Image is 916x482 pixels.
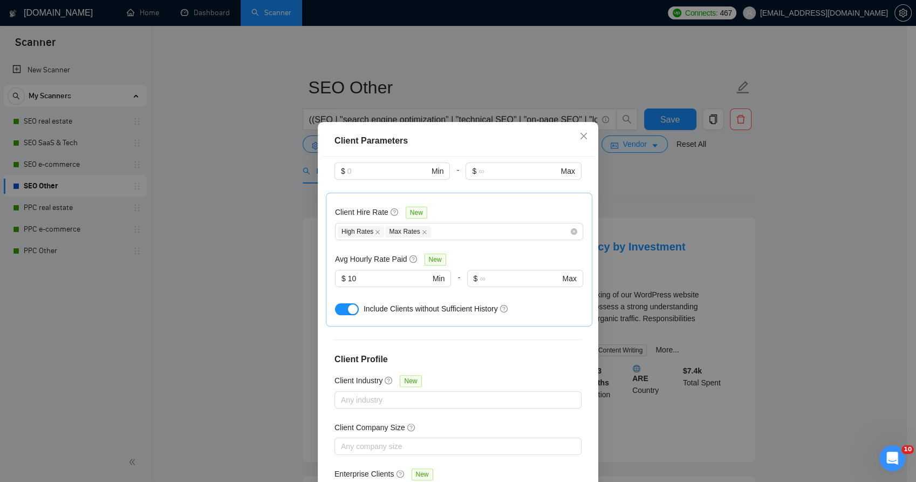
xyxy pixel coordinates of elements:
[364,304,498,313] span: Include Clients without Sufficient History
[341,273,346,284] span: $
[480,273,560,284] input: ∞
[334,375,382,386] h5: Client Industry
[451,270,467,300] div: -
[500,304,509,313] span: question-circle
[432,165,444,177] span: Min
[385,376,393,385] span: question-circle
[406,207,427,219] span: New
[450,162,466,193] div: -
[335,253,407,265] h5: Avg Hourly Rate Paid
[478,165,558,177] input: ∞
[348,273,430,284] input: 0
[901,445,914,454] span: 10
[409,255,418,263] span: question-circle
[407,423,416,432] span: question-circle
[433,273,445,284] span: Min
[425,254,446,266] span: New
[375,229,380,235] span: close
[563,273,577,284] span: Max
[334,468,394,480] h5: Enterprise Clients
[422,229,427,235] span: close
[347,165,429,177] input: 0
[334,422,405,433] h5: Client Company Size
[335,206,388,218] h5: Client Hire Rate
[334,353,582,366] h4: Client Profile
[412,469,433,480] span: New
[474,273,478,284] span: $
[561,165,575,177] span: Max
[385,226,430,237] span: Max Rates
[571,228,577,235] span: close-circle
[338,226,384,237] span: High Rates
[400,375,421,387] span: New
[579,132,588,140] span: close
[341,165,345,177] span: $
[472,165,476,177] span: $
[879,445,905,471] iframe: Intercom live chat
[569,122,598,151] button: Close
[391,208,399,216] span: question-circle
[397,470,405,478] span: question-circle
[334,134,582,147] div: Client Parameters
